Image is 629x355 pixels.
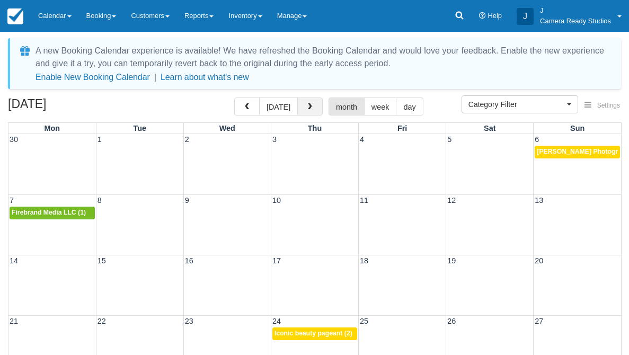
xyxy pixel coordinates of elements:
span: 6 [534,135,540,144]
span: Help [488,12,502,20]
button: week [364,97,397,116]
a: Learn about what's new [161,73,249,82]
button: Category Filter [462,95,578,113]
span: 24 [271,317,282,325]
span: 23 [184,317,194,325]
span: 5 [446,135,453,144]
span: Sat [484,124,495,132]
span: Fri [397,124,407,132]
span: 16 [184,256,194,265]
i: Help [479,13,486,20]
span: Category Filter [468,99,564,110]
span: Mon [45,124,60,132]
p: J [540,5,611,16]
img: checkfront-main-nav-mini-logo.png [7,8,23,24]
span: 27 [534,317,544,325]
a: Firebrand Media LLC (1) [10,207,95,219]
span: Sun [570,124,584,132]
span: 21 [8,317,19,325]
span: 3 [271,135,278,144]
a: Iconic beauty pageant (2) [272,327,357,340]
div: A new Booking Calendar experience is available! We have refreshed the Booking Calendar and would ... [36,45,608,70]
button: Enable New Booking Calendar [36,72,150,83]
span: Iconic beauty pageant (2) [274,330,352,337]
span: 9 [184,196,190,205]
span: 30 [8,135,19,144]
span: 19 [446,256,457,265]
span: 11 [359,196,369,205]
button: [DATE] [259,97,298,116]
span: Firebrand Media LLC (1) [12,209,86,216]
span: Thu [308,124,322,132]
span: 7 [8,196,15,205]
span: 17 [271,256,282,265]
span: 2 [184,135,190,144]
h2: [DATE] [8,97,142,117]
span: 10 [271,196,282,205]
div: J [517,8,534,25]
span: Settings [597,102,620,109]
span: 12 [446,196,457,205]
span: 15 [96,256,107,265]
a: [PERSON_NAME] Photography (1) [535,146,620,158]
span: Wed [219,124,235,132]
button: day [396,97,423,116]
span: 20 [534,256,544,265]
span: 8 [96,196,103,205]
span: 14 [8,256,19,265]
span: 25 [359,317,369,325]
span: 18 [359,256,369,265]
span: 13 [534,196,544,205]
span: | [154,73,156,82]
span: Tue [133,124,146,132]
button: Settings [578,98,626,113]
span: 22 [96,317,107,325]
span: 1 [96,135,103,144]
span: 4 [359,135,365,144]
span: 26 [446,317,457,325]
button: month [329,97,365,116]
p: Camera Ready Studios [540,16,611,26]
